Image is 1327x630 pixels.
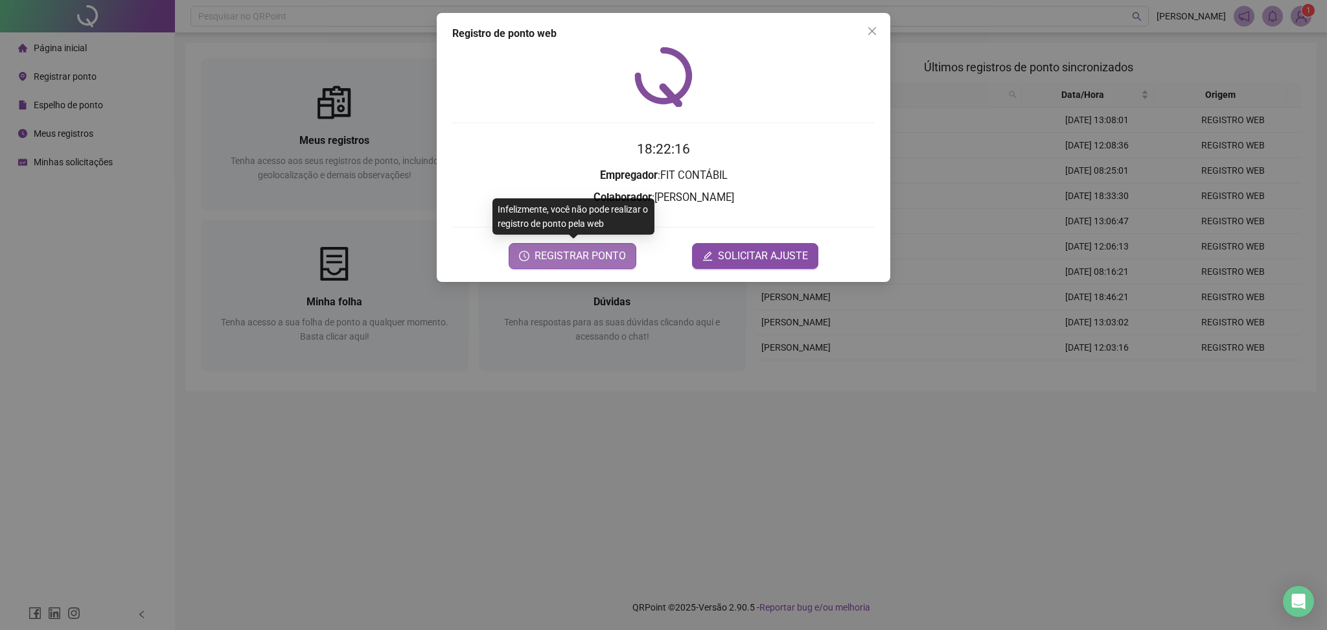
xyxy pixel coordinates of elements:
strong: Colaborador [594,191,652,204]
span: SOLICITAR AJUSTE [718,248,808,264]
span: edit [702,251,713,261]
div: Infelizmente, você não pode realizar o registro de ponto pela web [492,198,654,235]
span: close [867,26,877,36]
button: editSOLICITAR AJUSTE [692,243,818,269]
div: Open Intercom Messenger [1283,586,1314,617]
span: clock-circle [519,251,529,261]
strong: Empregador [600,169,658,181]
span: REGISTRAR PONTO [535,248,626,264]
button: Close [862,21,883,41]
h3: : FIT CONTÁBIL [452,167,875,184]
button: REGISTRAR PONTO [509,243,636,269]
img: QRPoint [634,47,693,107]
time: 18:22:16 [637,141,690,157]
div: Registro de ponto web [452,26,875,41]
h3: : [PERSON_NAME] [452,189,875,206]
